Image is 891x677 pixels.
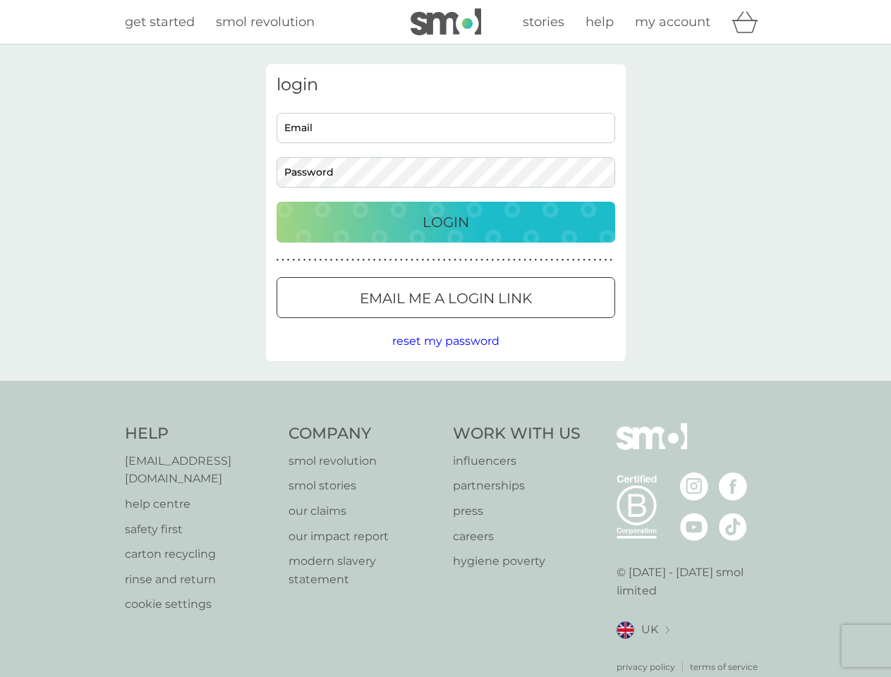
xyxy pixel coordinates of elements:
[690,660,758,673] a: terms of service
[583,257,586,264] p: ●
[216,14,315,30] span: smol revolution
[125,520,275,539] p: safety first
[593,257,596,264] p: ●
[277,75,615,95] h3: login
[277,277,615,318] button: Email me a login link
[368,257,370,264] p: ●
[449,257,451,264] p: ●
[502,257,505,264] p: ●
[497,257,499,264] p: ●
[432,257,435,264] p: ●
[303,257,306,264] p: ●
[125,545,275,563] p: carton recycling
[363,257,365,264] p: ●
[289,477,439,495] a: smol stories
[540,257,543,264] p: ●
[453,477,581,495] a: partnerships
[335,257,338,264] p: ●
[470,257,473,264] p: ●
[289,452,439,470] a: smol revolution
[125,571,275,589] a: rinse and return
[277,257,279,264] p: ●
[486,257,489,264] p: ●
[566,257,569,264] p: ●
[292,257,295,264] p: ●
[125,452,275,488] a: [EMAIL_ADDRESS][DOMAIN_NAME]
[545,257,548,264] p: ●
[519,257,521,264] p: ●
[325,257,327,264] p: ●
[125,14,195,30] span: get started
[400,257,403,264] p: ●
[719,513,747,541] img: visit the smol Tiktok page
[384,257,387,264] p: ●
[535,257,538,264] p: ●
[373,257,376,264] p: ●
[281,257,284,264] p: ●
[464,257,467,264] p: ●
[578,257,581,264] p: ●
[680,472,708,501] img: visit the smol Instagram page
[289,423,439,445] h4: Company
[453,502,581,520] a: press
[421,257,424,264] p: ●
[635,12,710,32] a: my account
[732,8,767,36] div: basket
[610,257,612,264] p: ●
[341,257,344,264] p: ●
[406,257,408,264] p: ●
[308,257,311,264] p: ●
[617,660,675,673] a: privacy policy
[550,257,553,264] p: ●
[513,257,516,264] p: ●
[125,423,275,445] h4: Help
[572,257,575,264] p: ●
[289,502,439,520] a: our claims
[360,287,532,310] p: Email me a login link
[641,621,658,639] span: UK
[125,495,275,513] a: help centre
[523,12,564,32] a: stories
[453,527,581,546] a: careers
[523,257,526,264] p: ●
[411,8,481,35] img: smol
[346,257,349,264] p: ●
[635,14,710,30] span: my account
[586,14,614,30] span: help
[314,257,317,264] p: ●
[453,552,581,571] a: hygiene poverty
[617,423,687,471] img: smol
[277,202,615,243] button: Login
[665,626,669,634] img: select a new location
[125,595,275,614] a: cookie settings
[507,257,510,264] p: ●
[588,257,591,264] p: ●
[392,332,499,350] button: reset my password
[719,472,747,501] img: visit the smol Facebook page
[289,552,439,588] p: modern slavery statement
[453,452,581,470] p: influencers
[125,12,195,32] a: get started
[320,257,322,264] p: ●
[298,257,301,264] p: ●
[599,257,602,264] p: ●
[459,257,462,264] p: ●
[427,257,430,264] p: ●
[423,211,469,233] p: Login
[411,257,413,264] p: ●
[437,257,440,264] p: ●
[392,334,499,348] span: reset my password
[289,527,439,546] a: our impact report
[492,257,495,264] p: ●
